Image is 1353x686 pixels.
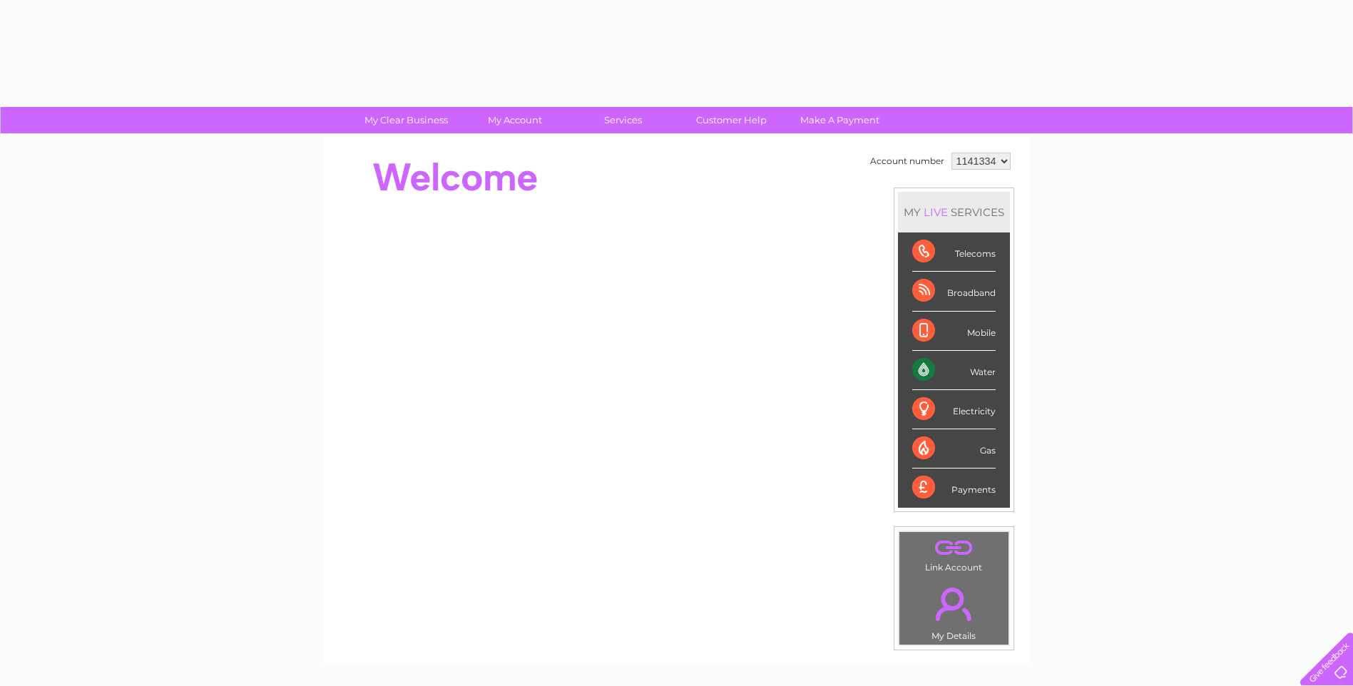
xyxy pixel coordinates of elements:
div: Electricity [912,390,996,429]
td: Account number [867,149,948,173]
div: Mobile [912,312,996,351]
a: My Clear Business [347,107,465,133]
div: Broadband [912,272,996,311]
div: LIVE [921,205,951,219]
div: Water [912,351,996,390]
div: Gas [912,429,996,469]
a: Make A Payment [781,107,899,133]
div: Payments [912,469,996,507]
a: Services [564,107,682,133]
a: . [903,579,1005,629]
a: . [903,536,1005,560]
td: Link Account [899,531,1009,576]
a: My Account [456,107,573,133]
div: Telecoms [912,232,996,272]
td: My Details [899,575,1009,645]
div: MY SERVICES [898,192,1010,232]
a: Customer Help [673,107,790,133]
